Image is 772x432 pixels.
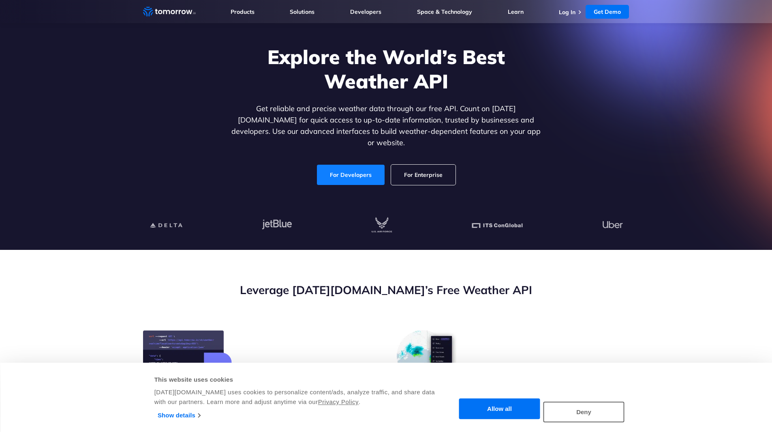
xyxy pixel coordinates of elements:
div: This website uses cookies [154,375,436,385]
a: Developers [350,8,381,15]
div: [DATE][DOMAIN_NAME] uses cookies to personalize content/ads, analyze traffic, and share data with... [154,387,436,407]
a: Space & Technology [417,8,472,15]
a: For Enterprise [391,165,456,185]
a: Log In [559,9,575,16]
button: Deny [543,402,624,422]
p: Get reliable and precise weather data through our free API. Count on [DATE][DOMAIN_NAME] for quic... [230,103,543,148]
a: Products [231,8,254,15]
a: Get Demo [586,5,629,19]
h2: Leverage [DATE][DOMAIN_NAME]’s Free Weather API [143,282,629,298]
a: Home link [143,6,196,18]
a: Show details [158,409,200,421]
a: Solutions [290,8,314,15]
button: Allow all [459,399,540,419]
a: Privacy Policy [318,398,359,405]
h1: Explore the World’s Best Weather API [230,45,543,93]
a: Learn [508,8,524,15]
a: For Developers [317,165,385,185]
